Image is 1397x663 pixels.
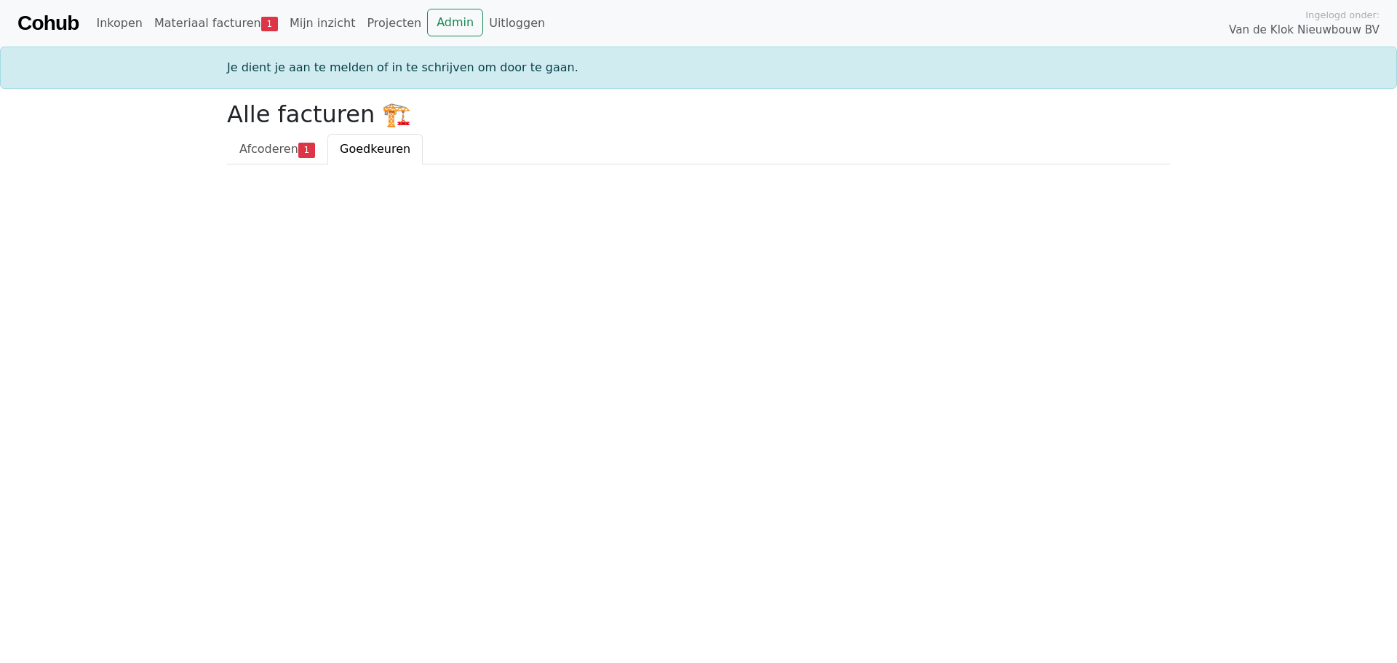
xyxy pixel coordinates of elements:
[227,134,327,164] a: Afcoderen1
[1305,8,1380,22] span: Ingelogd onder:
[261,17,278,31] span: 1
[148,9,284,38] a: Materiaal facturen1
[239,142,298,156] span: Afcoderen
[227,100,1170,128] h2: Alle facturen 🏗️
[427,9,483,36] a: Admin
[298,143,315,157] span: 1
[218,59,1179,76] div: Je dient je aan te melden of in te schrijven om door te gaan.
[284,9,362,38] a: Mijn inzicht
[361,9,427,38] a: Projecten
[17,6,79,41] a: Cohub
[90,9,148,38] a: Inkopen
[1229,22,1380,39] span: Van de Klok Nieuwbouw BV
[483,9,551,38] a: Uitloggen
[327,134,423,164] a: Goedkeuren
[340,142,410,156] span: Goedkeuren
